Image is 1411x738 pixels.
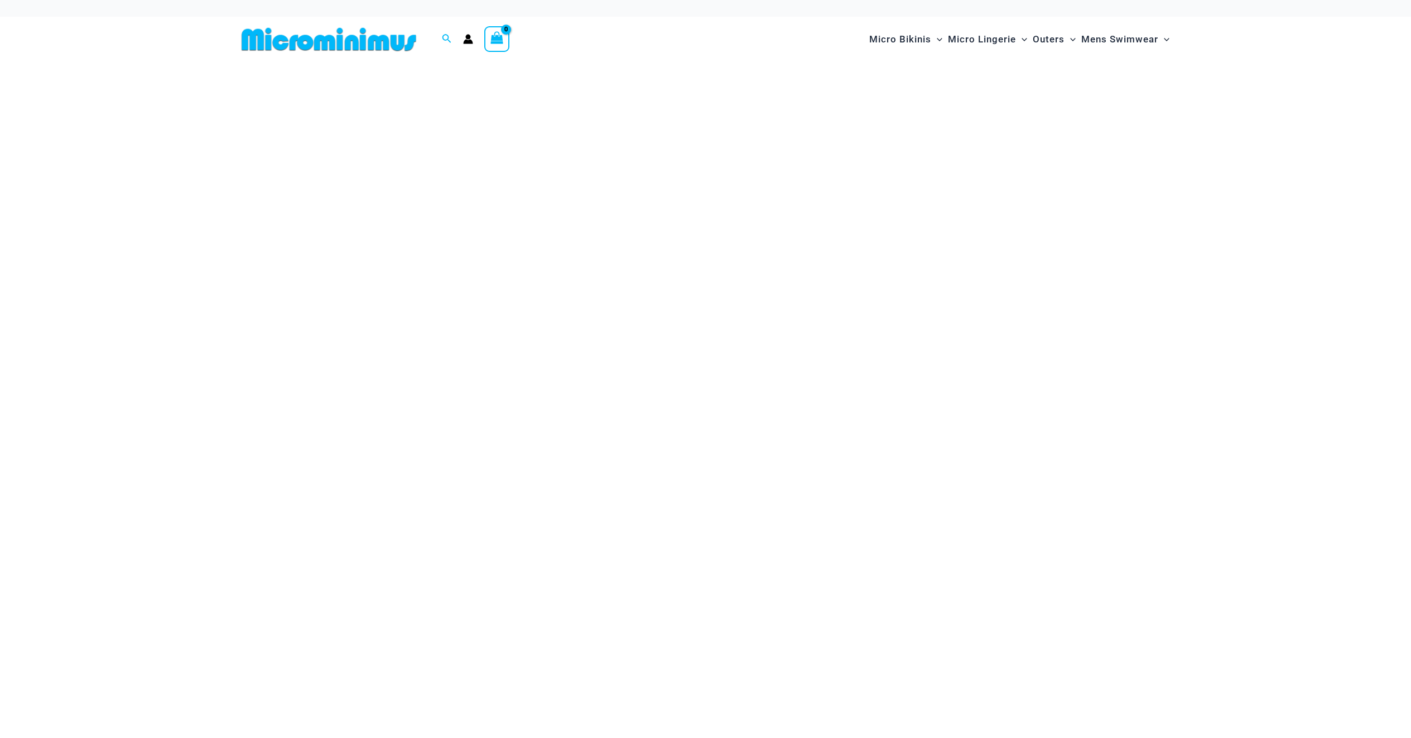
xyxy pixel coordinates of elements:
a: Account icon link [463,34,473,44]
span: Menu Toggle [1158,25,1169,54]
span: Micro Lingerie [948,25,1016,54]
a: Micro BikinisMenu ToggleMenu Toggle [866,22,945,56]
a: Micro LingerieMenu ToggleMenu Toggle [945,22,1030,56]
span: Menu Toggle [931,25,942,54]
img: MM SHOP LOGO FLAT [237,27,421,52]
nav: Site Navigation [865,21,1174,58]
a: OutersMenu ToggleMenu Toggle [1030,22,1078,56]
a: Search icon link [442,32,452,46]
a: View Shopping Cart, empty [484,26,510,52]
span: Menu Toggle [1065,25,1076,54]
span: Micro Bikinis [869,25,931,54]
a: Mens SwimwearMenu ToggleMenu Toggle [1078,22,1172,56]
span: Outers [1033,25,1065,54]
span: Mens Swimwear [1081,25,1158,54]
span: Menu Toggle [1016,25,1027,54]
